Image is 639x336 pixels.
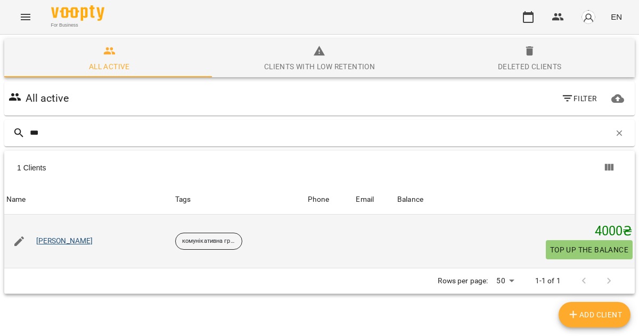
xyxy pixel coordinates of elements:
h5: 4000 ₴ [397,223,633,240]
div: Sort [356,193,374,206]
img: Voopty Logo [51,5,104,21]
button: Top up the balance [546,240,633,259]
div: Clients with low retention [264,60,375,73]
div: Phone [308,193,330,206]
span: Add Client [567,308,622,321]
button: Filter [557,89,601,108]
span: EN [611,11,622,22]
span: Email [356,193,393,206]
div: 1 Clients [17,162,321,173]
div: Table Toolbar [4,151,635,185]
button: Show columns [596,155,622,181]
div: Name [6,193,26,206]
h6: All active [26,90,69,106]
div: Tags [175,193,304,206]
span: For Business [51,22,104,29]
span: Filter [561,92,597,105]
div: All active [89,60,130,73]
span: Top up the balance [550,243,628,256]
button: Add Client [559,302,631,327]
div: Balance [397,193,423,206]
div: Email [356,193,374,206]
div: Sort [308,193,330,206]
span: Balance [397,193,633,206]
div: 50 [492,273,518,289]
div: комунікативна група [175,233,242,250]
div: Deleted clients [498,60,562,73]
p: Rows per page: [438,276,488,286]
div: Sort [6,193,26,206]
img: avatar_s.png [581,10,596,24]
a: [PERSON_NAME] [36,236,93,247]
span: Name [6,193,171,206]
p: комунікативна група [182,237,235,246]
div: Sort [397,193,423,206]
span: Phone [308,193,352,206]
button: EN [607,7,626,27]
button: Menu [13,4,38,30]
p: 1-1 of 1 [535,276,561,286]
